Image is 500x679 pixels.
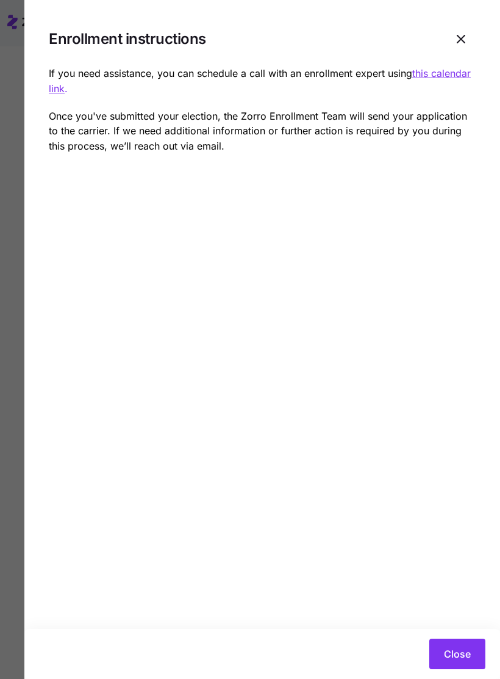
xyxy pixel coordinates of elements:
[444,647,471,661] span: Close
[49,66,476,96] p: If you need assistance, you can schedule a call with an enrollment expert using
[49,29,437,48] h1: Enrollment instructions
[49,67,471,95] a: this calendar link
[49,109,476,154] p: Once you've submitted your election, the Zorro Enrollment Team will send your application to the ...
[65,82,68,95] a: .
[429,639,485,669] button: Close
